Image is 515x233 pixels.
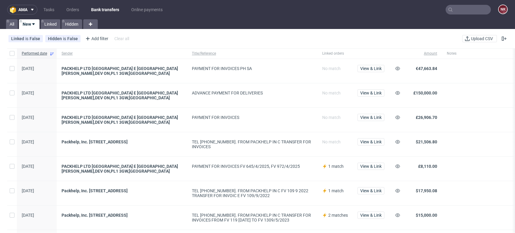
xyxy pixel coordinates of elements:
[22,188,34,193] span: [DATE]
[63,36,67,41] span: is
[62,66,182,76] a: PACKHELP LTD [GEOGRAPHIC_DATA] E [GEOGRAPHIC_DATA][PERSON_NAME],DEV ON,PL1 3GW,[GEOGRAPHIC_DATA]
[83,34,110,43] div: Add filter
[22,139,34,144] span: [DATE]
[360,213,382,217] span: View & Link
[358,212,384,219] button: View & Link
[358,114,384,121] button: View & Link
[192,66,313,71] div: PAYMENT FOR INVOICES PH SA
[62,164,182,174] a: PACKHELP LTD [GEOGRAPHIC_DATA] E [GEOGRAPHIC_DATA][PERSON_NAME],DEV ON,PL1 3GW,[GEOGRAPHIC_DATA]
[358,115,384,120] a: View & Link
[41,19,60,29] a: Linked
[11,36,25,41] span: Linked
[322,51,348,56] span: Linked orders
[192,188,313,198] div: TEL [PHONE_NUMBER]. FROM PACKHELP IN C FV 109 9 2022 TRANSFER FOR INVOIC E FV 109/9/2022
[22,213,34,218] span: [DATE]
[62,139,182,144] a: Packhelp, Inc. [STREET_ADDRESS]
[416,66,437,71] span: €47,663.84
[418,164,437,169] span: £8,110.00
[18,8,27,12] span: ama
[22,164,34,169] span: [DATE]
[192,139,313,149] div: TEL [PHONE_NUMBER]. FROM PACKHELP IN C TRANSFER FOR INVOICES
[328,188,344,193] span: 1 match
[328,164,344,169] span: 1 match
[192,213,313,222] div: TEL [PHONE_NUMBER]. FROM PACKHELP IN C TRANSFER FOR INVOICES FROM FV 119 [DATE] TO FV 1309/5/2023
[7,5,37,14] button: ama
[358,187,384,194] button: View & Link
[416,213,437,218] span: $15,000.00
[358,164,384,169] a: View & Link
[360,164,382,168] span: View & Link
[360,115,382,120] span: View & Link
[128,5,166,14] a: Online payments
[413,91,437,95] span: £150,000.00
[358,66,384,71] a: View & Link
[358,213,384,218] a: View & Link
[462,35,497,42] button: Upload CSV
[62,19,82,29] a: Hidden
[322,139,341,144] span: No match
[22,51,47,56] span: Performed date
[328,213,348,218] span: 2 matches
[25,36,30,41] span: is
[322,66,341,71] span: No match
[19,19,40,29] a: New
[360,91,382,95] span: View & Link
[30,36,40,41] div: False
[22,66,34,71] span: [DATE]
[360,66,382,71] span: View & Link
[322,115,341,120] span: No match
[416,115,437,120] span: £26,906.70
[470,37,494,41] span: Upload CSV
[62,115,182,125] a: PACKHELP LTD [GEOGRAPHIC_DATA] E [GEOGRAPHIC_DATA][PERSON_NAME],DEV ON,PL1 3GW,[GEOGRAPHIC_DATA]
[113,34,130,43] div: Clear all
[192,164,313,169] div: PAYMENT FOR INVOICES FV 645/4/2025, FV 972/4/2025
[358,188,384,193] a: View & Link
[192,115,313,120] div: PAYMENT FOR INVOICES
[10,6,18,13] img: logo
[62,188,182,193] a: Packhelp, Inc. [STREET_ADDRESS]
[416,139,437,144] span: $21,506.80
[62,91,182,100] a: PACKHELP LTD [GEOGRAPHIC_DATA] E [GEOGRAPHIC_DATA][PERSON_NAME],DEV ON,PL1 3GW,[GEOGRAPHIC_DATA]
[358,89,384,97] button: View & Link
[360,140,382,144] span: View & Link
[416,188,437,193] span: $17,950.08
[87,5,123,14] a: Bank transfers
[358,138,384,145] button: View & Link
[499,5,507,14] figcaption: NK
[63,5,83,14] a: Orders
[358,65,384,72] button: View & Link
[40,5,58,14] a: Tasks
[358,163,384,170] button: View & Link
[192,91,313,95] div: ADVANCE PAYMENT FOR DELIVERIES
[409,51,437,56] span: Amount
[358,139,384,144] a: View & Link
[62,213,182,218] a: Packhelp, Inc. [STREET_ADDRESS]
[192,51,313,56] span: Title/Reference
[360,189,382,193] span: View & Link
[67,36,78,41] div: False
[6,19,18,29] a: All
[358,91,384,95] a: View & Link
[48,36,63,41] span: Hidden
[62,51,182,56] span: Sender
[22,115,34,120] span: [DATE]
[322,91,341,95] span: No match
[22,91,34,95] span: [DATE]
